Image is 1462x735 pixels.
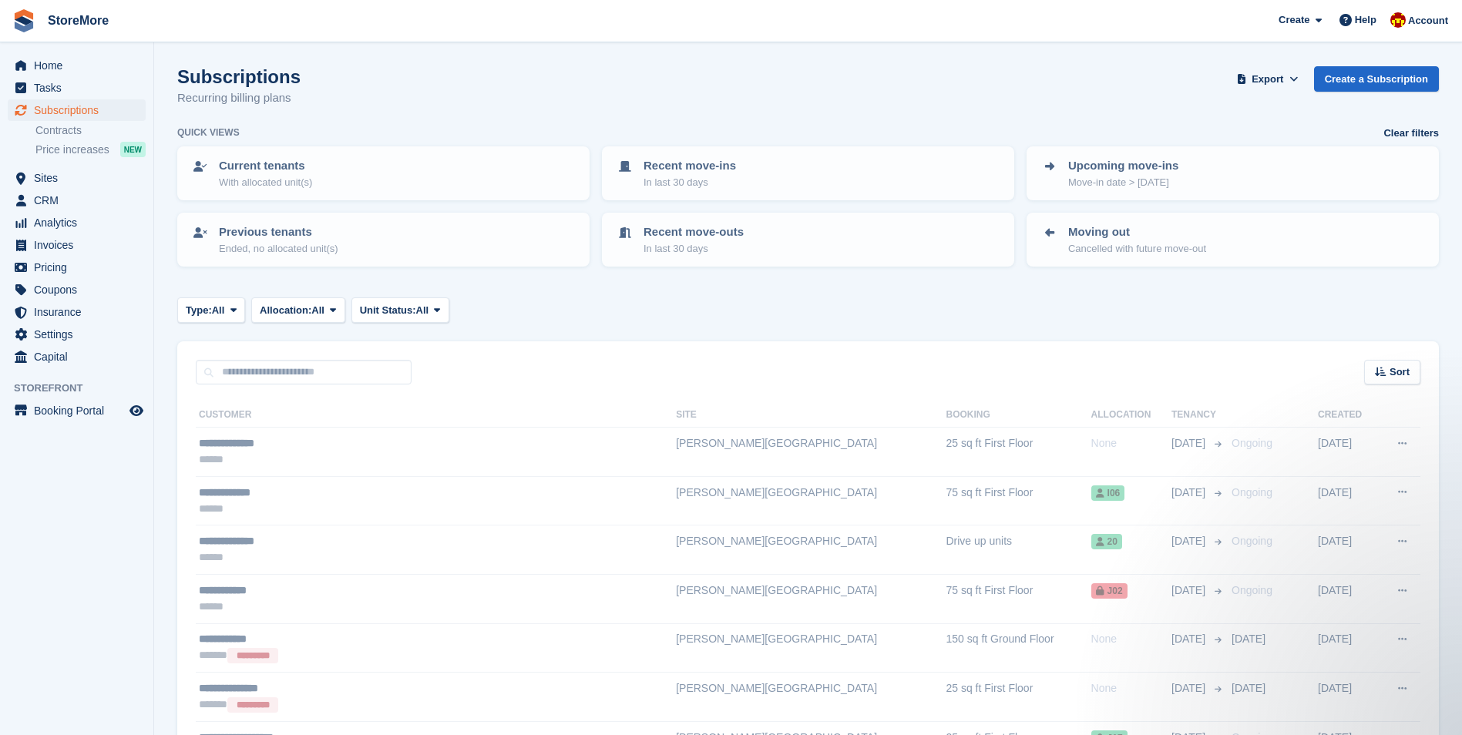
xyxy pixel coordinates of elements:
a: menu [8,346,146,367]
a: Create a Subscription [1314,66,1439,92]
p: Moving out [1068,223,1206,241]
a: Previous tenants Ended, no allocated unit(s) [179,214,588,265]
h6: Quick views [177,126,240,139]
span: Home [34,55,126,76]
img: stora-icon-8386f47178a22dfd0bd8f6a31ec36ba5ce8667c1dd55bd0f319d3a0aa187defe.svg [12,9,35,32]
p: Current tenants [219,157,312,175]
a: menu [8,257,146,278]
a: menu [8,324,146,345]
span: Capital [34,346,126,367]
span: Storefront [14,381,153,396]
p: In last 30 days [644,241,744,257]
span: Coupons [34,279,126,300]
span: Insurance [34,301,126,323]
a: Price increases NEW [35,141,146,158]
p: Ended, no allocated unit(s) [219,241,338,257]
a: menu [8,77,146,99]
span: Analytics [34,212,126,233]
p: Upcoming move-ins [1068,157,1178,175]
a: menu [8,234,146,256]
span: Settings [34,324,126,345]
p: Recent move-ins [644,157,736,175]
a: menu [8,167,146,189]
img: Store More Team [1390,12,1406,28]
p: Move-in date > [DATE] [1068,175,1178,190]
p: Recurring billing plans [177,89,301,107]
span: CRM [34,190,126,211]
a: Contracts [35,123,146,138]
p: With allocated unit(s) [219,175,312,190]
a: Moving out Cancelled with future move-out [1028,214,1437,265]
span: Pricing [34,257,126,278]
span: Account [1408,13,1448,29]
a: menu [8,400,146,421]
span: Sites [34,167,126,189]
span: Export [1252,72,1283,87]
span: Booking Portal [34,400,126,421]
div: NEW [120,142,146,157]
p: Cancelled with future move-out [1068,241,1206,257]
a: menu [8,55,146,76]
span: Subscriptions [34,99,126,121]
a: menu [8,190,146,211]
span: Tasks [34,77,126,99]
a: menu [8,279,146,300]
a: Recent move-ins In last 30 days [603,148,1013,199]
p: In last 30 days [644,175,736,190]
a: menu [8,99,146,121]
p: Previous tenants [219,223,338,241]
span: Invoices [34,234,126,256]
h1: Subscriptions [177,66,301,87]
a: menu [8,212,146,233]
span: Price increases [35,143,109,157]
a: menu [8,301,146,323]
a: Recent move-outs In last 30 days [603,214,1013,265]
span: Create [1279,12,1309,28]
a: Preview store [127,401,146,420]
p: Recent move-outs [644,223,744,241]
a: Upcoming move-ins Move-in date > [DATE] [1028,148,1437,199]
span: Help [1355,12,1376,28]
a: StoreMore [42,8,115,33]
button: Export [1234,66,1302,92]
a: Current tenants With allocated unit(s) [179,148,588,199]
a: Clear filters [1383,126,1439,141]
